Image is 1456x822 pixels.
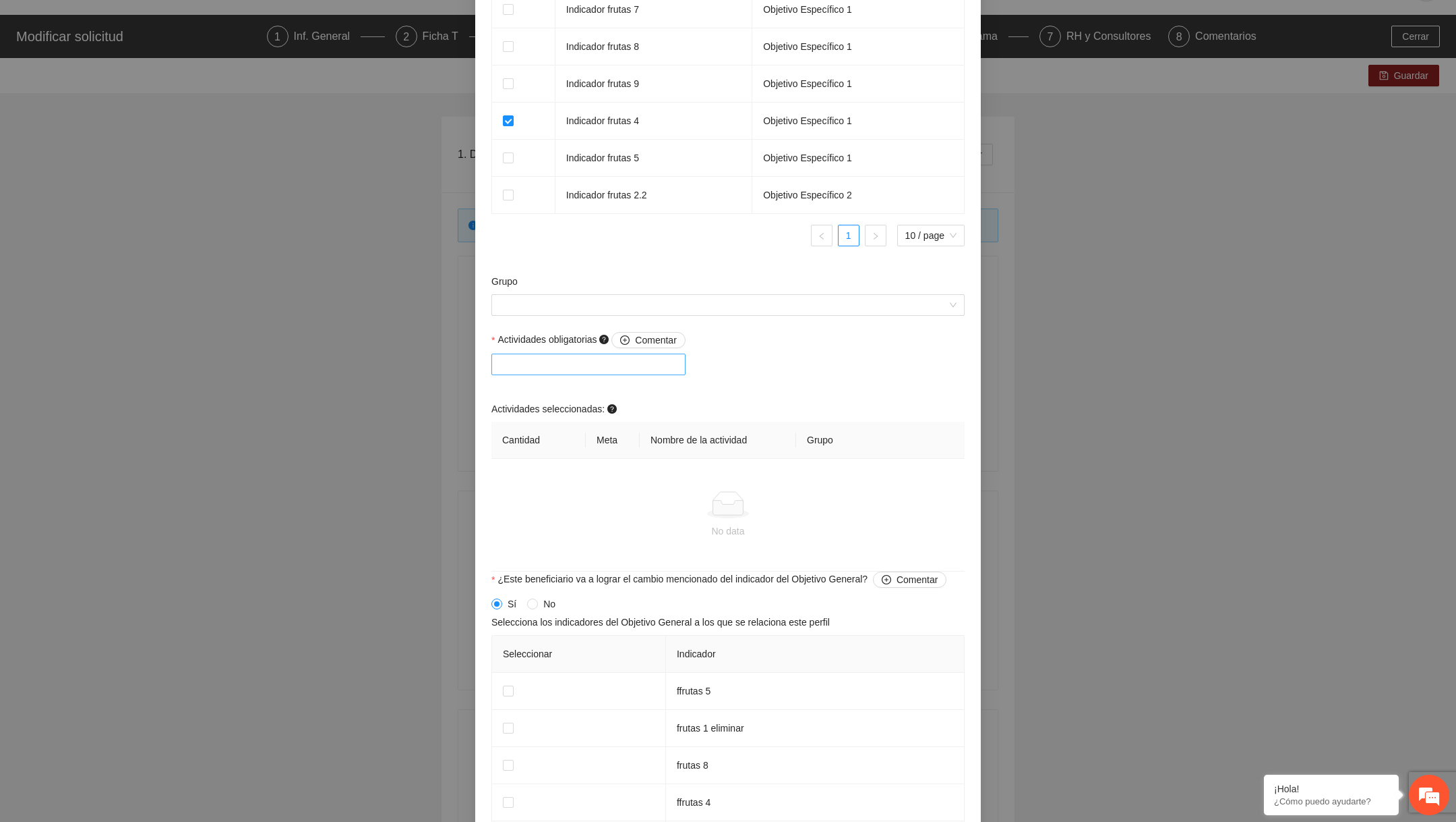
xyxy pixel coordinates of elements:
div: No data [502,524,954,539]
td: ffrutas 4 [666,784,965,821]
span: Comentar [897,572,938,587]
th: Meta [586,422,640,459]
input: Grupo [499,295,947,315]
div: Minimizar ventana de chat en vivo [221,7,253,39]
span: question-circle [599,335,609,344]
span: Actividades seleccionadas: [491,402,619,416]
td: Indicador frutas 2.2 [555,177,752,214]
span: Sí [502,597,522,611]
button: ¿Este beneficiario va a lograr el cambio mencionado del indicador del Objetivo General? [873,572,946,588]
td: frutas 1 eliminar [666,710,965,747]
div: ¡Hola! [1274,784,1389,794]
span: left [818,232,826,240]
span: plus-circle [620,335,630,346]
span: Comentar [635,333,676,348]
th: Seleccionar [492,636,666,673]
td: Indicador frutas 8 [555,28,752,65]
span: question-circle [607,404,617,414]
label: Grupo [491,274,518,289]
span: Actividades obligatorias [497,332,685,348]
span: Estamos en línea. [78,180,186,317]
td: Indicador frutas 4 [555,103,752,140]
td: Objetivo Específico 1 [752,65,965,103]
p: ¿Cómo puedo ayudarte? [1274,796,1389,806]
button: left [811,225,832,246]
span: Cantidad [502,435,540,445]
th: Nombre de la actividad [640,422,796,459]
td: Objetivo Específico 2 [752,177,965,214]
span: No [538,597,561,611]
button: right [865,225,886,246]
td: Objetivo Específico 1 [752,28,965,65]
span: Grupo [807,435,833,445]
span: ¿Este beneficiario va a lograr el cambio mencionado del indicador del Objetivo General? [497,572,946,588]
li: 1 [838,225,859,246]
td: Indicador frutas 9 [555,65,752,103]
a: 1 [839,225,859,246]
td: Indicador frutas 5 [555,140,752,177]
span: 10 / page [905,225,957,246]
td: frutas 8 [666,747,965,784]
td: ffrutas 5 [666,673,965,710]
span: Selecciona los indicadores del Objetivo General a los que se relaciona este perfil [491,615,830,630]
div: Page Size [897,225,965,246]
li: Next Page [865,225,886,246]
textarea: Escriba su mensaje y pulse “Intro” [7,368,257,416]
button: Actividades obligatorias question-circle [611,332,685,348]
li: Previous Page [811,225,832,246]
span: right [872,232,880,240]
td: Objetivo Específico 1 [752,140,965,177]
td: Objetivo Específico 1 [752,103,965,140]
div: Chatee con nosotros ahora [70,69,226,86]
span: plus-circle [882,575,891,586]
th: Indicador [666,636,965,673]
